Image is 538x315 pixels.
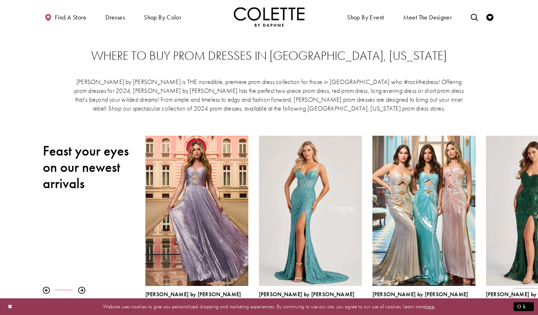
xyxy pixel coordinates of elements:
[43,7,88,27] a: Find a store
[347,14,384,21] span: Shop By Event
[144,14,181,21] span: Shop by color
[140,130,254,311] div: Colette by Daphne Style No. CL8520
[259,291,362,306] div: Colette by Daphne Style No. CL8405
[51,302,487,311] p: Website uses cookies to give you personalized shopping and marketing experiences. By continuing t...
[145,291,248,306] div: Colette by Daphne Style No. CL8520
[145,291,241,298] span: [PERSON_NAME] by [PERSON_NAME]
[401,7,454,27] a: Meet the designer
[142,7,183,27] span: Shop by color
[259,291,355,298] span: [PERSON_NAME] by [PERSON_NAME]
[234,7,305,27] img: Colette by Daphne
[74,77,464,113] p: [PERSON_NAME] by [PERSON_NAME] is THE incredible, premiere prom dress collection for those in [GE...
[259,136,362,286] a: Visit Colette by Daphne Style No. CL8405 Page
[234,7,305,27] a: Visit Home Page
[145,136,248,286] a: Visit Colette by Daphne Style No. CL8520 Page
[254,130,367,311] div: Colette by Daphne Style No. CL8405
[57,49,481,63] h2: Where to buy prom dresses in [GEOGRAPHIC_DATA], [US_STATE]
[514,302,534,311] button: Submit Dialog
[372,136,475,286] a: Visit Colette by Daphne Style No. CL8545 Page
[105,14,125,21] span: Dresses
[4,300,16,313] button: Close Dialog
[403,14,452,21] span: Meet the designer
[55,14,86,21] span: Find a store
[367,130,481,311] div: Colette by Daphne Style No. CL8545
[372,291,475,306] div: Colette by Daphne Style No. CL8545
[104,7,127,27] span: Dresses
[426,303,434,310] a: here
[372,291,468,298] span: [PERSON_NAME] by [PERSON_NAME]
[43,143,135,192] h2: Feast your eyes on our newest arrivals
[345,7,386,27] span: Shop By Event
[469,7,480,27] a: Toggle search
[485,7,495,27] a: Check Wishlist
